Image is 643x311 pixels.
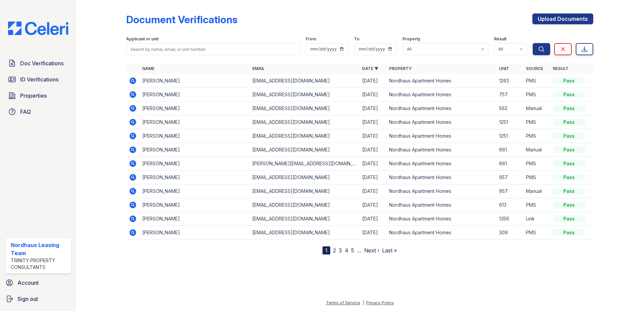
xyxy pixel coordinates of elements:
td: 309 [496,226,523,240]
span: Account [17,279,39,287]
label: Property [403,36,420,42]
td: [PERSON_NAME] [140,226,250,240]
label: Result [494,36,506,42]
td: Link [523,212,550,226]
td: Nordhaus Apartment Homes [386,129,496,143]
a: Email [252,66,265,71]
td: 1251 [496,129,523,143]
div: Pass [553,77,585,84]
td: Nordhaus Apartment Homes [386,115,496,129]
td: PMS [523,74,550,88]
span: … [357,246,362,254]
div: Pass [553,91,585,98]
td: Manual [523,184,550,198]
td: PMS [523,115,550,129]
td: [DATE] [360,184,386,198]
a: Upload Documents [532,13,593,24]
a: Privacy Policy [366,300,394,305]
td: [PERSON_NAME][EMAIL_ADDRESS][DOMAIN_NAME] [250,157,360,171]
td: [PERSON_NAME] [140,102,250,115]
div: Pass [553,202,585,208]
div: 1 [323,246,330,254]
td: Nordhaus Apartment Homes [386,226,496,240]
td: PMS [523,226,550,240]
span: FAQ [20,108,31,116]
td: Nordhaus Apartment Homes [386,143,496,157]
td: [EMAIL_ADDRESS][DOMAIN_NAME] [250,129,360,143]
td: 757 [496,88,523,102]
td: [PERSON_NAME] [140,184,250,198]
a: Result [553,66,569,71]
a: ID Verifications [5,73,71,86]
td: [EMAIL_ADDRESS][DOMAIN_NAME] [250,102,360,115]
a: Unit [499,66,509,71]
td: PMS [523,198,550,212]
a: Properties [5,89,71,102]
td: Manual [523,143,550,157]
div: Pass [553,146,585,153]
td: [PERSON_NAME] [140,74,250,88]
td: Nordhaus Apartment Homes [386,171,496,184]
td: [PERSON_NAME] [140,171,250,184]
div: | [363,300,364,305]
td: [EMAIL_ADDRESS][DOMAIN_NAME] [250,198,360,212]
td: Nordhaus Apartment Homes [386,88,496,102]
td: 661 [496,143,523,157]
td: [DATE] [360,88,386,102]
td: [DATE] [360,157,386,171]
a: Property [389,66,412,71]
a: 4 [345,247,348,254]
td: Nordhaus Apartment Homes [386,102,496,115]
td: 661 [496,157,523,171]
div: Pass [553,174,585,181]
span: Properties [20,92,47,100]
button: Sign out [3,292,74,306]
td: [PERSON_NAME] [140,115,250,129]
td: PMS [523,171,550,184]
td: [DATE] [360,198,386,212]
td: PMS [523,157,550,171]
div: Pass [553,133,585,139]
td: Nordhaus Apartment Homes [386,198,496,212]
a: Last » [382,247,397,254]
td: 562 [496,102,523,115]
a: Doc Verifications [5,57,71,70]
td: [EMAIL_ADDRESS][DOMAIN_NAME] [250,115,360,129]
a: Terms of Service [326,300,360,305]
label: From [306,36,316,42]
div: Pass [553,229,585,236]
td: [DATE] [360,115,386,129]
td: [EMAIL_ADDRESS][DOMAIN_NAME] [250,74,360,88]
a: 2 [333,247,336,254]
td: [DATE] [360,129,386,143]
label: Applicant or unit [126,36,158,42]
td: 1356 [496,212,523,226]
td: [EMAIL_ADDRESS][DOMAIN_NAME] [250,88,360,102]
td: [PERSON_NAME] [140,157,250,171]
td: 613 [496,198,523,212]
div: Pass [553,160,585,167]
td: Nordhaus Apartment Homes [386,157,496,171]
input: Search by name, email, or unit number [126,43,300,55]
td: [DATE] [360,74,386,88]
td: 957 [496,184,523,198]
a: 3 [339,247,342,254]
div: Pass [553,119,585,126]
td: Manual [523,102,550,115]
td: [DATE] [360,171,386,184]
img: CE_Logo_Blue-a8612792a0a2168367f1c8372b55b34899dd931a85d93a1a3d3e32e68fde9ad4.png [3,22,74,35]
td: 1263 [496,74,523,88]
td: [PERSON_NAME] [140,143,250,157]
td: [PERSON_NAME] [140,88,250,102]
div: Trinity Property Consultants [11,257,68,271]
td: [DATE] [360,212,386,226]
td: [DATE] [360,226,386,240]
label: To [354,36,360,42]
a: Date ▼ [362,66,378,71]
td: [EMAIL_ADDRESS][DOMAIN_NAME] [250,184,360,198]
a: Source [526,66,543,71]
td: PMS [523,88,550,102]
td: [DATE] [360,143,386,157]
div: Pass [553,188,585,195]
td: [PERSON_NAME] [140,198,250,212]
